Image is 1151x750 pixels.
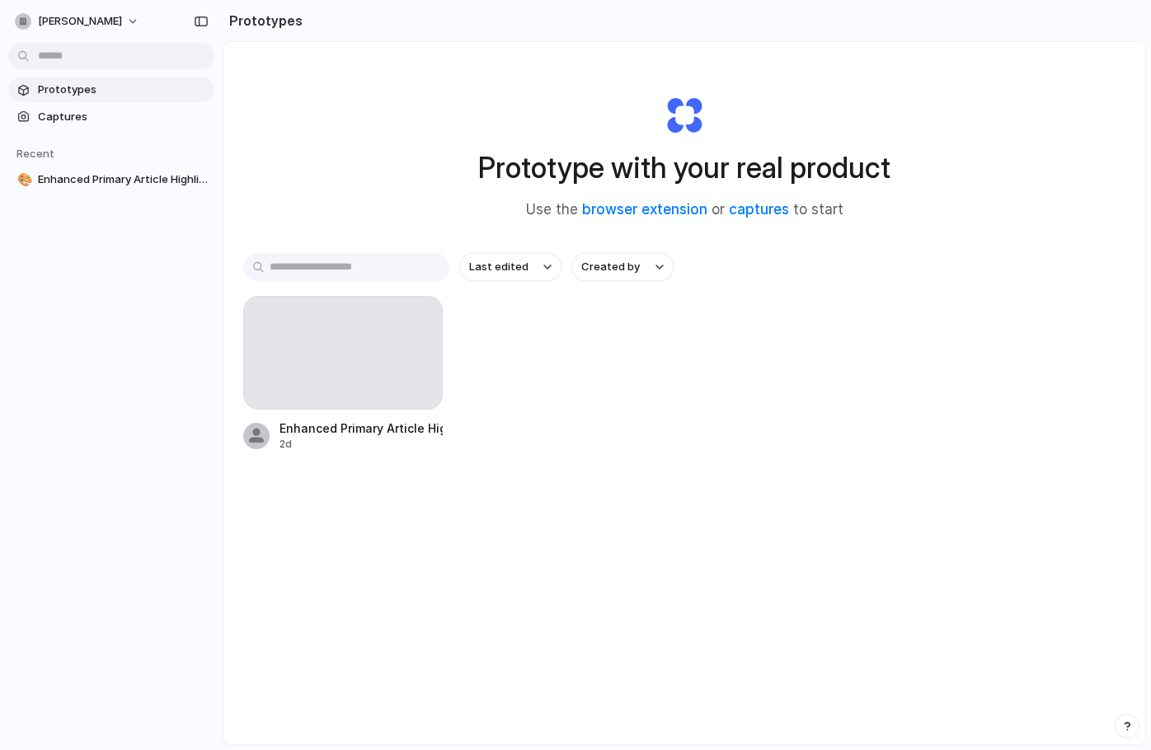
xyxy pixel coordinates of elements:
[729,201,789,218] a: captures
[526,199,843,221] span: Use the or to start
[243,296,443,452] a: Enhanced Primary Article Highlight2d
[280,420,443,437] div: Enhanced Primary Article Highlight
[15,171,31,188] button: 🎨
[223,11,303,30] h2: Prototypes
[38,13,122,30] span: [PERSON_NAME]
[38,82,208,98] span: Prototypes
[280,437,443,452] div: 2d
[478,146,890,190] h1: Prototype with your real product
[8,77,214,102] a: Prototypes
[581,259,640,275] span: Created by
[469,259,529,275] span: Last edited
[38,171,208,188] span: Enhanced Primary Article Highlight
[8,8,148,35] button: [PERSON_NAME]
[582,201,707,218] a: browser extension
[8,167,214,192] a: 🎨Enhanced Primary Article Highlight
[459,253,561,281] button: Last edited
[571,253,674,281] button: Created by
[16,147,54,160] span: Recent
[17,171,29,190] div: 🎨
[8,105,214,129] a: Captures
[38,109,208,125] span: Captures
